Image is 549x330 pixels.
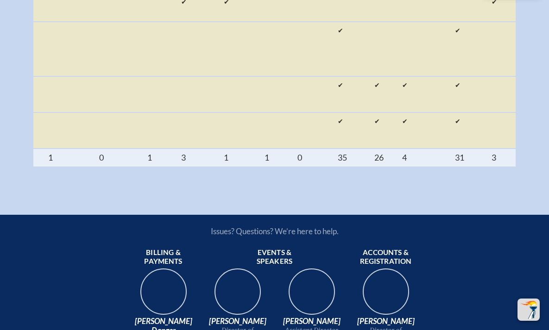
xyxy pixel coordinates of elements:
span: [PERSON_NAME] [278,317,345,326]
th: 35 [334,149,371,166]
span: ✔ [338,26,343,35]
th: 26 [371,149,398,166]
span: Accounts & registration [353,248,419,267]
th: 1 [261,149,294,166]
th: 1 [220,149,261,166]
p: Issues? Questions? We’re here to help. [112,226,438,236]
img: 94e3d245-ca72-49ea-9844-ae84f6d33c0f [208,266,267,325]
span: ✔ [402,81,408,89]
span: ✔ [374,117,380,125]
span: ✔ [338,81,343,89]
span: Events & speakers [241,248,308,267]
button: Scroll Top [517,299,540,321]
th: 0 [294,149,334,166]
th: 1 [144,149,177,166]
img: 545ba9c4-c691-43d5-86fb-b0a622cbeb82 [282,266,341,325]
span: ✔ [455,81,461,89]
span: [PERSON_NAME] [353,317,419,326]
th: 31 [451,149,488,166]
span: Billing & payments [130,248,197,267]
span: ✔ [455,26,461,35]
span: [PERSON_NAME] [204,317,271,326]
span: ✔ [455,117,461,125]
th: 4 [398,149,451,166]
img: 9c64f3fb-7776-47f4-83d7-46a341952595 [134,266,193,325]
span: ✔ [402,117,408,125]
th: 1 [44,149,95,166]
img: b1ee34a6-5a78-4519-85b2-7190c4823173 [356,266,416,325]
img: To the top [519,300,538,319]
th: 3 [177,149,220,166]
span: ✔ [374,81,380,89]
span: ✔ [338,117,343,125]
th: 0 [95,149,144,166]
